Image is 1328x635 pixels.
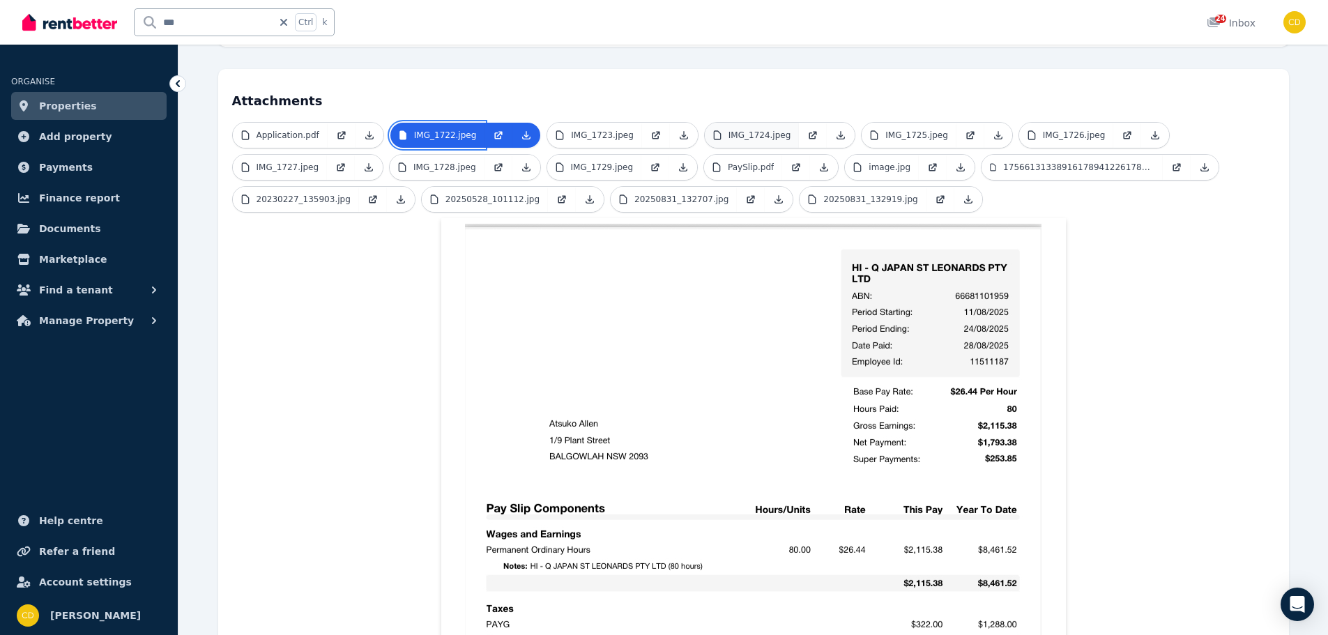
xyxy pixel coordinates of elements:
[39,98,97,114] span: Properties
[1043,130,1106,141] p: IMG_1726.jpeg
[982,155,1163,180] a: 17566131338916178941226178398751.jpg
[926,187,954,212] a: Open in new Tab
[39,543,115,560] span: Refer a friend
[11,568,167,596] a: Account settings
[17,604,39,627] img: Chris Dimitropoulos
[1281,588,1314,621] div: Open Intercom Messenger
[11,153,167,181] a: Payments
[414,130,477,141] p: IMG_1722.jpeg
[512,155,540,180] a: Download Attachment
[39,574,132,590] span: Account settings
[547,155,642,180] a: IMG_1729.jpeg
[39,282,113,298] span: Find a tenant
[642,123,670,148] a: Open in new Tab
[571,130,634,141] p: IMG_1723.jpeg
[1141,123,1169,148] a: Download Attachment
[422,187,548,212] a: 20250528_101112.jpg
[387,187,415,212] a: Download Attachment
[390,155,484,180] a: IMG_1728.jpeg
[233,187,359,212] a: 20230227_135903.jpg
[445,194,540,205] p: 20250528_101112.jpg
[484,123,512,148] a: Open in new Tab
[1215,15,1226,23] span: 24
[669,155,697,180] a: Download Attachment
[947,155,975,180] a: Download Attachment
[355,155,383,180] a: Download Attachment
[799,123,827,148] a: Open in new Tab
[782,155,810,180] a: Open in new Tab
[39,251,107,268] span: Marketplace
[50,607,141,624] span: [PERSON_NAME]
[257,194,351,205] p: 20230227_135903.jpg
[257,130,319,141] p: Application.pdf
[728,130,791,141] p: IMG_1724.jpeg
[885,130,948,141] p: IMG_1725.jpeg
[22,12,117,33] img: RentBetter
[919,155,947,180] a: Open in new Tab
[845,155,919,180] a: image.jpg
[704,155,782,180] a: PaySlip.pdf
[11,307,167,335] button: Manage Property
[548,187,576,212] a: Open in new Tab
[327,155,355,180] a: Open in new Tab
[39,190,120,206] span: Finance report
[634,194,728,205] p: 20250831_132707.jpg
[39,128,112,145] span: Add property
[827,123,855,148] a: Download Attachment
[1163,155,1191,180] a: Open in new Tab
[869,162,910,173] p: image.jpg
[11,215,167,243] a: Documents
[1003,162,1154,173] p: 17566131338916178941226178398751.jpg
[233,155,328,180] a: IMG_1727.jpeg
[984,123,1012,148] a: Download Attachment
[233,123,328,148] a: Application.pdf
[11,507,167,535] a: Help centre
[39,312,134,329] span: Manage Property
[39,159,93,176] span: Payments
[11,184,167,212] a: Finance report
[956,123,984,148] a: Open in new Tab
[862,123,956,148] a: IMG_1725.jpeg
[257,162,319,173] p: IMG_1727.jpeg
[810,155,838,180] a: Download Attachment
[11,245,167,273] a: Marketplace
[1207,16,1256,30] div: Inbox
[954,187,982,212] a: Download Attachment
[413,162,476,173] p: IMG_1728.jpeg
[1113,123,1141,148] a: Open in new Tab
[322,17,327,28] span: k
[11,276,167,304] button: Find a tenant
[571,162,634,173] p: IMG_1729.jpeg
[232,83,1275,111] h4: Attachments
[356,123,383,148] a: Download Attachment
[800,187,926,212] a: 20250831_132919.jpg
[576,187,604,212] a: Download Attachment
[705,123,800,148] a: IMG_1724.jpeg
[512,123,540,148] a: Download Attachment
[823,194,917,205] p: 20250831_132919.jpg
[39,220,101,237] span: Documents
[1191,155,1219,180] a: Download Attachment
[1283,11,1306,33] img: Chris Dimitropoulos
[1019,123,1114,148] a: IMG_1726.jpeg
[641,155,669,180] a: Open in new Tab
[390,123,485,148] a: IMG_1722.jpeg
[11,537,167,565] a: Refer a friend
[11,92,167,120] a: Properties
[11,123,167,151] a: Add property
[728,162,774,173] p: PaySlip.pdf
[11,77,55,86] span: ORGANISE
[39,512,103,529] span: Help centre
[765,187,793,212] a: Download Attachment
[295,13,316,31] span: Ctrl
[737,187,765,212] a: Open in new Tab
[547,123,642,148] a: IMG_1723.jpeg
[359,187,387,212] a: Open in new Tab
[611,187,737,212] a: 20250831_132707.jpg
[484,155,512,180] a: Open in new Tab
[670,123,698,148] a: Download Attachment
[328,123,356,148] a: Open in new Tab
